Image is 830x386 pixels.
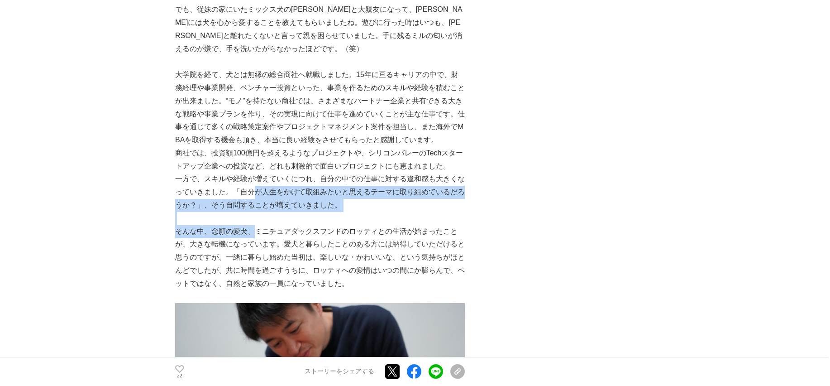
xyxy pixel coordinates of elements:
p: 商社では、投資額100億円を超えるようなプロジェクトや、シリコンバレーのTechスタートアップ企業への投資など、どれも刺激的で面白いプロジェクトにも恵まれました。 [175,147,465,173]
p: ストーリーをシェアする [305,368,374,376]
p: 一方で、スキルや経験が増えていくにつれ、自分の中での仕事に対する違和感も大きくなっていきました。「自分が人生をかけて取組みたいと思えるテーマに取り組めているだろうか？」、そう自問することが増えて... [175,173,465,212]
p: そんな中、念願の愛犬、ミニチュアダックスフンドのロッティとの生活が始まったことが、大きな転機になっています。愛犬と暮らしたことのある方には納得していただけると思うのですが、一緒に暮らし始めた当初... [175,225,465,290]
p: 22 [175,374,184,378]
p: 大学院を経て、犬とは無縁の総合商社へ就職しました。15年に亘るキャリアの中で、財務経理や事業開発、ベンチャー投資といった、事業を作るためのスキルや経験を積むことが出来ました。“モノ”を持たない商... [175,68,465,147]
